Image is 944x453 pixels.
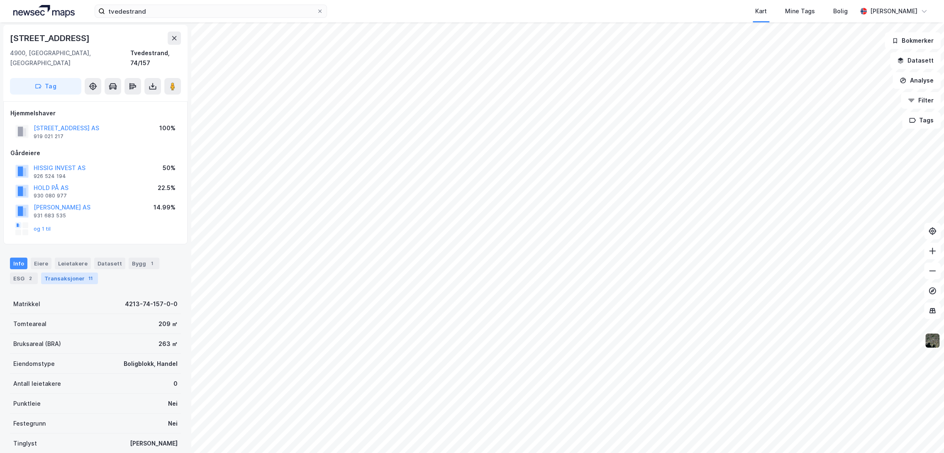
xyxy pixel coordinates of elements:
[13,319,46,329] div: Tomteareal
[148,259,156,268] div: 1
[10,148,181,158] div: Gårdeiere
[159,339,178,349] div: 263 ㎡
[125,299,178,309] div: 4213-74-157-0-0
[902,112,941,129] button: Tags
[13,438,37,448] div: Tinglyst
[10,32,91,45] div: [STREET_ADDRESS]
[26,274,34,283] div: 2
[13,299,40,309] div: Matrikkel
[10,108,181,118] div: Hjemmelshaver
[159,319,178,329] div: 209 ㎡
[755,6,767,16] div: Kart
[924,333,940,348] img: 9k=
[105,5,317,17] input: Søk på adresse, matrikkel, gårdeiere, leietakere eller personer
[13,339,61,349] div: Bruksareal (BRA)
[124,359,178,369] div: Boligblokk, Handel
[885,32,941,49] button: Bokmerker
[163,163,176,173] div: 50%
[158,183,176,193] div: 22.5%
[34,133,63,140] div: 919 021 217
[34,173,66,180] div: 926 524 194
[903,413,944,453] div: Kontrollprogram for chat
[10,48,130,68] div: 4900, [GEOGRAPHIC_DATA], [GEOGRAPHIC_DATA]
[94,258,125,269] div: Datasett
[13,379,61,389] div: Antall leietakere
[55,258,91,269] div: Leietakere
[903,413,944,453] iframe: Chat Widget
[890,52,941,69] button: Datasett
[13,5,75,17] img: logo.a4113a55bc3d86da70a041830d287a7e.svg
[10,258,27,269] div: Info
[10,78,81,95] button: Tag
[13,399,41,409] div: Punktleie
[168,419,178,429] div: Nei
[785,6,815,16] div: Mine Tags
[86,274,95,283] div: 11
[159,123,176,133] div: 100%
[31,258,51,269] div: Eiere
[10,273,38,284] div: ESG
[13,419,46,429] div: Festegrunn
[173,379,178,389] div: 0
[41,273,98,284] div: Transaksjoner
[13,359,55,369] div: Eiendomstype
[129,258,159,269] div: Bygg
[901,92,941,109] button: Filter
[130,48,181,68] div: Tvedestrand, 74/157
[34,192,67,199] div: 930 080 977
[154,202,176,212] div: 14.99%
[893,72,941,89] button: Analyse
[833,6,848,16] div: Bolig
[130,438,178,448] div: [PERSON_NAME]
[168,399,178,409] div: Nei
[34,212,66,219] div: 931 683 535
[870,6,917,16] div: [PERSON_NAME]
